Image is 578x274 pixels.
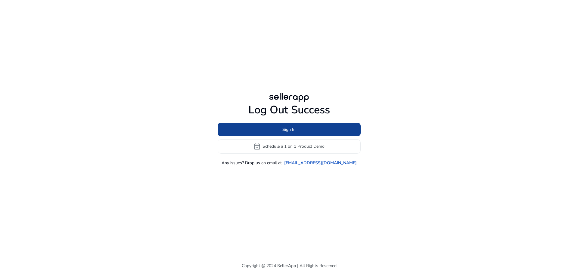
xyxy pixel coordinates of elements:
span: event_available [253,143,261,150]
p: Any issues? Drop us an email at [222,160,282,166]
button: event_availableSchedule a 1 on 1 Product Demo [218,139,361,154]
span: Sign In [282,126,296,133]
a: [EMAIL_ADDRESS][DOMAIN_NAME] [284,160,357,166]
h1: Log Out Success [218,103,361,116]
button: Sign In [218,123,361,136]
